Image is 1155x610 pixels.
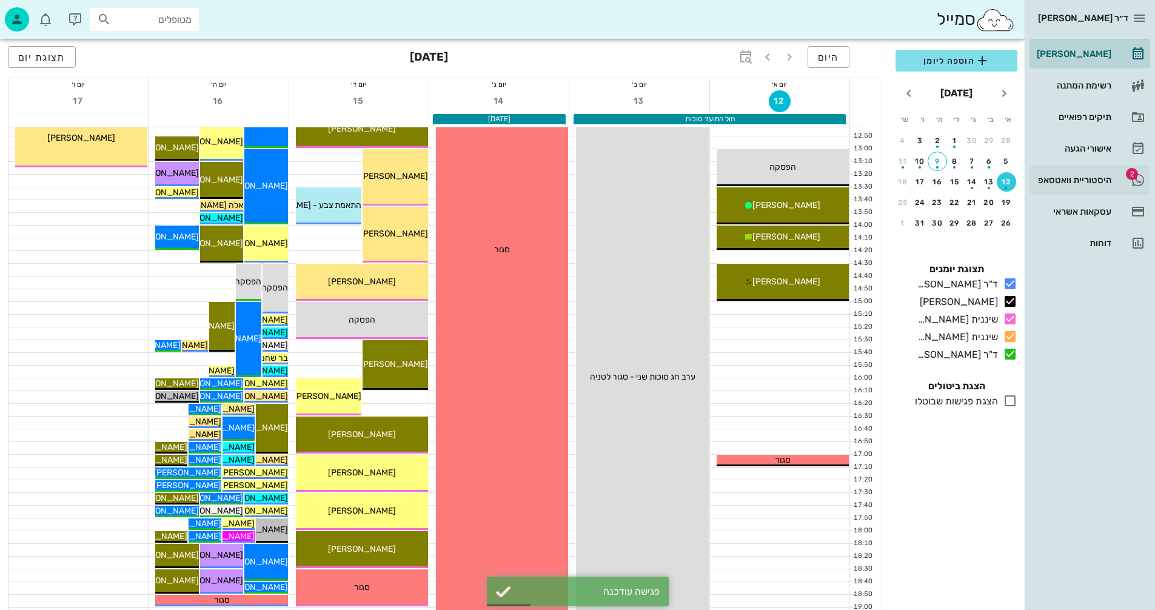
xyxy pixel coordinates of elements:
[893,193,912,212] button: 25
[928,193,947,212] button: 23
[328,468,396,478] span: [PERSON_NAME]
[980,172,999,192] button: 13
[220,468,288,478] span: [PERSON_NAME]
[220,480,288,491] span: [PERSON_NAME]
[850,322,875,332] div: 15:20
[710,78,849,90] div: יום א׳
[769,90,791,112] button: 12
[354,582,370,592] span: סגור
[980,157,999,166] div: 6
[850,309,875,320] div: 15:10
[948,109,964,130] th: ד׳
[850,551,875,561] div: 18:20
[175,213,243,223] span: [PERSON_NAME]
[850,347,875,358] div: 15:40
[893,178,912,186] div: 18
[1029,39,1150,69] a: [PERSON_NAME]
[220,238,288,249] span: [PERSON_NAME]
[980,152,999,171] button: 6
[328,277,396,287] span: [PERSON_NAME]
[993,82,1015,104] button: חודש שעבר
[1034,49,1111,59] div: [PERSON_NAME]
[912,347,998,362] div: ד"ר [PERSON_NAME]
[293,391,361,401] span: [PERSON_NAME]
[1038,13,1128,24] span: ד״ר [PERSON_NAME]
[850,386,875,396] div: 16:10
[850,258,875,269] div: 14:30
[214,595,230,605] span: סגור
[1029,229,1150,258] a: דוחות
[220,181,288,191] span: [PERSON_NAME]
[893,131,912,150] button: 4
[328,429,396,440] span: [PERSON_NAME]
[962,157,982,166] div: 7
[962,193,982,212] button: 21
[410,46,448,70] h3: [DATE]
[488,115,511,123] span: [DATE]
[983,109,999,130] th: ב׳
[259,353,288,363] span: בר שחם
[8,46,76,68] button: תצוגת יום
[220,557,288,567] span: [PERSON_NAME]
[1029,197,1150,226] a: עסקאות אשראי
[980,213,999,233] button: 27
[914,109,929,130] th: ו׳
[175,238,243,249] span: [PERSON_NAME]
[911,213,930,233] button: 31
[896,379,1017,394] h4: הצגת ביטולים
[36,10,43,17] span: תג
[850,156,875,167] div: 13:10
[997,219,1016,227] div: 26
[328,506,396,516] span: [PERSON_NAME]
[1034,144,1111,153] div: אישורי הגעה
[928,136,947,145] div: 2
[850,500,875,511] div: 17:40
[1034,81,1111,90] div: רשימת המתנה
[850,398,875,409] div: 16:20
[1126,168,1138,180] span: תג
[175,550,243,560] span: [PERSON_NAME]
[945,213,965,233] button: 29
[928,178,947,186] div: 16
[911,193,930,212] button: 24
[131,232,199,242] span: [PERSON_NAME]
[850,462,875,472] div: 17:10
[220,378,288,389] span: [PERSON_NAME]
[208,96,230,106] span: 16
[1029,102,1150,132] a: תיקים רפואיים
[893,136,912,145] div: 4
[18,52,65,63] span: תצוגת יום
[911,136,930,145] div: 3
[850,169,875,179] div: 13:20
[893,198,912,207] div: 25
[220,506,288,516] span: [PERSON_NAME]
[945,131,965,150] button: 1
[67,96,89,106] span: 17
[1029,71,1150,100] a: רשימת המתנה
[131,142,199,153] span: [PERSON_NAME]
[360,171,428,181] span: [PERSON_NAME]
[962,136,982,145] div: 30
[911,178,930,186] div: 17
[997,157,1016,166] div: 5
[945,152,965,171] button: 8
[850,564,875,574] div: 18:30
[488,96,510,106] span: 14
[769,96,791,106] span: 12
[220,391,288,401] span: [PERSON_NAME]
[131,575,199,586] span: [PERSON_NAME]
[517,586,660,597] div: פגישה עודכנה
[962,219,982,227] div: 28
[850,449,875,460] div: 17:00
[850,437,875,447] div: 16:50
[850,246,875,256] div: 14:20
[962,213,982,233] button: 28
[850,513,875,523] div: 17:50
[850,284,875,294] div: 14:50
[1034,175,1111,185] div: היסטוריית וואטסאפ
[893,157,912,166] div: 11
[912,330,998,344] div: שיננית [PERSON_NAME]
[629,96,651,106] span: 13
[360,359,428,369] span: [PERSON_NAME]
[488,90,510,112] button: 14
